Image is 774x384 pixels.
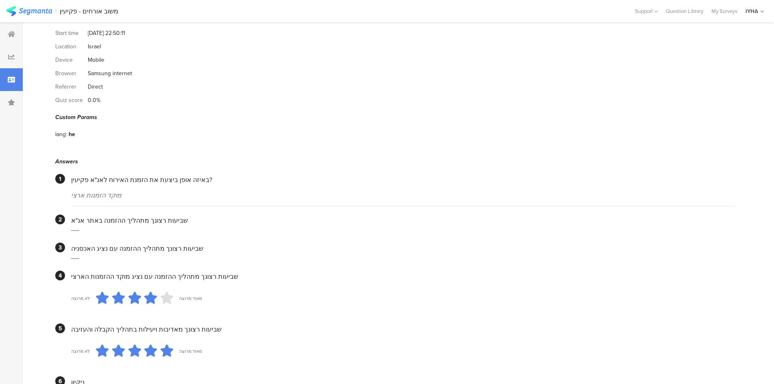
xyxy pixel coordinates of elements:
div: 1 [55,174,65,184]
div: מאוד מרוצה [179,295,202,302]
div: Device [55,56,88,64]
div: Start time [55,29,88,37]
div: שביעות רצונך מתהליך ההזמנה עם נציג מוקד ההזמנות הארצי [71,272,735,281]
div: לא מרוצה [71,348,90,354]
div: 0.0% [88,96,100,104]
div: IYHA [746,7,758,15]
div: 3 [55,243,65,252]
div: Custom Params [55,113,735,121]
div: [DATE] 22:50:11 [88,29,125,37]
div: Israel [88,42,101,51]
div: ---- [71,225,735,234]
div: Direct [88,82,103,91]
div: Browser [55,69,88,78]
div: ---- [71,253,735,263]
div: Support [635,5,658,17]
div: שביעות רצונך מאדיבות ויעילות בתהליך הקבלה והעזיבה [71,325,735,334]
div: שביעות רצונך מתהליך ההזמנה באתר אנ"א [71,216,735,225]
div: לא מרוצה [71,295,90,302]
div: 4 [55,271,65,280]
a: Question Library [662,7,707,15]
div: Referrer [55,82,88,91]
div: מאוד מרוצה [179,348,202,354]
div: lang: [55,130,69,139]
div: Mobile [88,56,104,64]
div: Samsung internet [88,69,132,78]
div: באיזה אופן ביצעת את הזמנת האירוח לאנ"א פקיעין? [71,175,735,184]
div: Answers [55,157,735,166]
div: משוב אורחים - פקיעין [60,7,118,15]
div: Location [55,42,88,51]
div: שביעות רצונך מתהליך ההזמנה עם נציג האכסניה [71,244,735,253]
div: 2 [55,215,65,224]
div: Quiz score [55,96,88,104]
div: 5 [55,323,65,333]
img: segmanta logo [6,6,52,16]
div: מוקד הזמנות ארצי [71,191,735,200]
div: | [55,7,56,16]
div: he [69,130,75,139]
a: My Surveys [707,7,741,15]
